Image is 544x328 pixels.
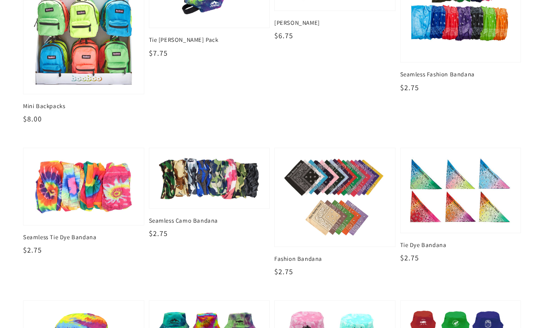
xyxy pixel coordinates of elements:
[274,267,293,276] span: $2.75
[284,157,386,237] img: Fashion Bandana
[274,19,396,27] span: [PERSON_NAME]
[400,253,419,263] span: $2.75
[400,148,521,264] a: Tie Dye Bandana Tie Dye Bandana $2.75
[400,241,521,249] span: Tie Dye Bandana
[149,229,168,238] span: $2.75
[400,83,419,92] span: $2.75
[23,245,42,255] span: $2.75
[410,157,512,223] img: Tie Dye Bandana
[149,148,270,239] a: Seamless Camo Bandana Seamless Camo Bandana $2.75
[149,36,270,44] span: Tie [PERSON_NAME] Pack
[159,157,260,199] img: Seamless Camo Bandana
[23,233,144,242] span: Seamless Tie Dye Bandana
[23,114,42,124] span: $8.00
[400,70,521,79] span: Seamless Fashion Bandana
[23,102,144,110] span: Mini Backpacks
[274,31,293,40] span: $6.75
[33,157,135,216] img: Seamless Tie Dye Bandana
[149,217,270,225] span: Seamless Camo Bandana
[149,48,168,58] span: $7.75
[23,148,144,256] a: Seamless Tie Dye Bandana Seamless Tie Dye Bandana $2.75
[274,255,396,263] span: Fashion Bandana
[274,148,396,277] a: Fashion Bandana Fashion Bandana $2.75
